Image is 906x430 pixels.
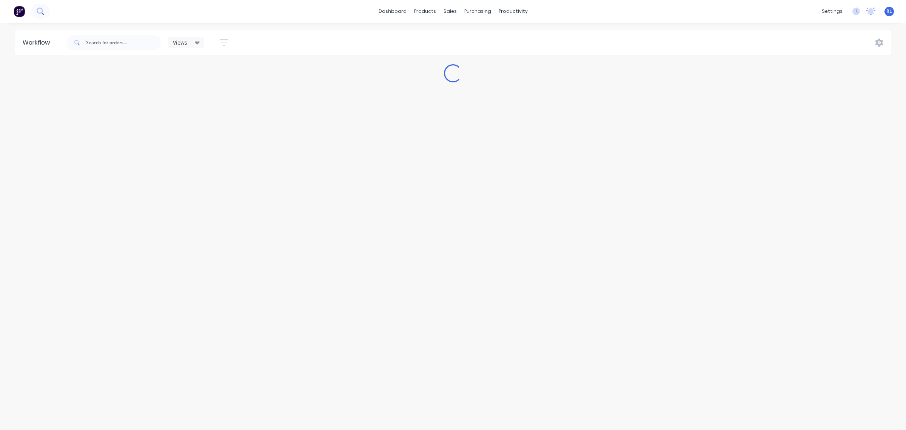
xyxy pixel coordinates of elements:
[23,38,54,47] div: Workflow
[886,8,892,15] span: RL
[14,6,25,17] img: Factory
[440,6,461,17] div: sales
[375,6,410,17] a: dashboard
[818,6,846,17] div: settings
[495,6,532,17] div: productivity
[173,39,187,46] span: Views
[410,6,440,17] div: products
[86,35,161,50] input: Search for orders...
[461,6,495,17] div: purchasing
